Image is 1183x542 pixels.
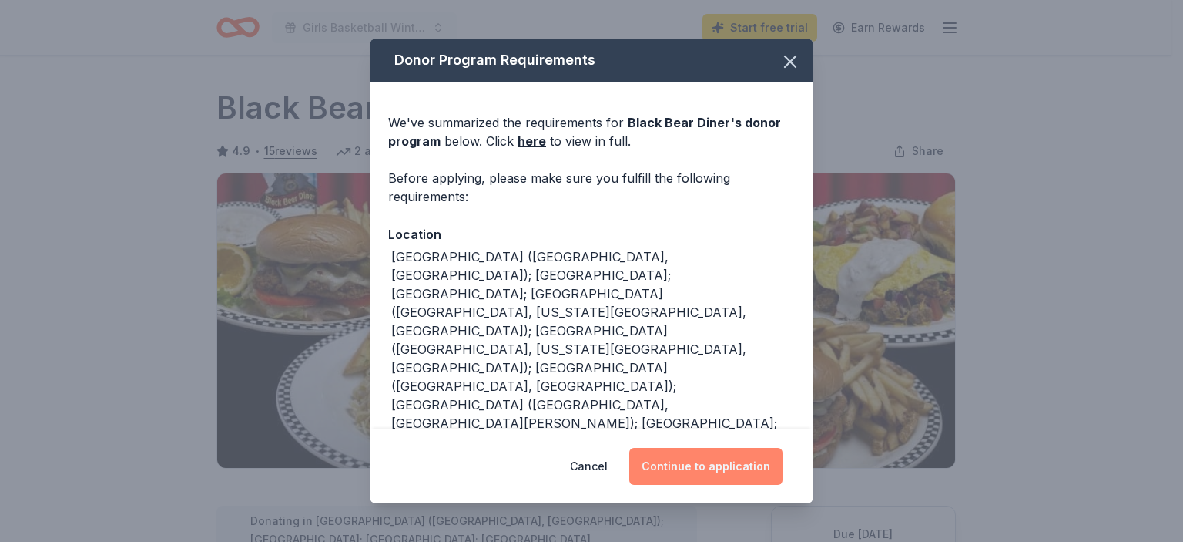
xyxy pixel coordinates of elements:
div: We've summarized the requirements for below. Click to view in full. [388,113,795,150]
div: Location [388,224,795,244]
a: here [518,132,546,150]
div: Before applying, please make sure you fulfill the following requirements: [388,169,795,206]
button: Continue to application [629,448,783,485]
div: Donor Program Requirements [370,39,813,82]
button: Cancel [570,448,608,485]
